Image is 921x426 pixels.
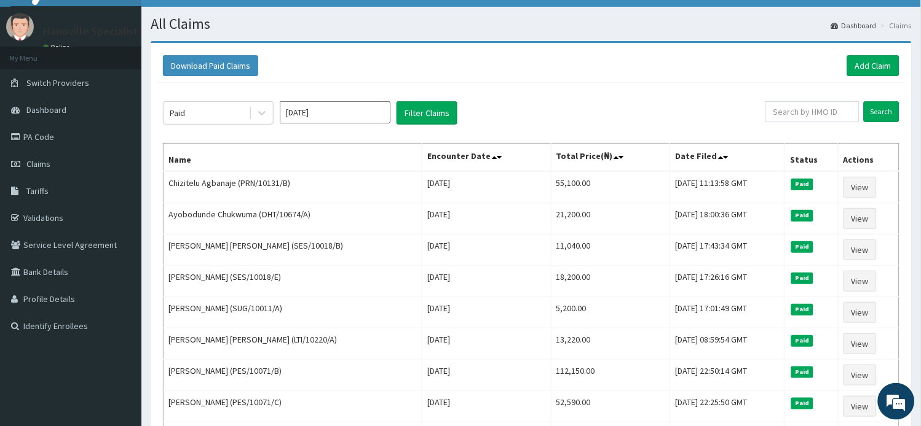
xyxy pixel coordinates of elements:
th: Encounter Date [422,144,551,172]
td: [DATE] 22:25:50 GMT [670,391,785,422]
a: Add Claim [847,55,899,76]
td: 112,150.00 [551,360,670,391]
td: [DATE] [422,297,551,328]
span: Tariffs [26,185,49,196]
td: [DATE] 11:13:58 GMT [670,171,785,203]
td: [DATE] [422,328,551,360]
td: [DATE] 22:50:14 GMT [670,360,785,391]
th: Status [785,144,838,172]
h1: All Claims [151,16,912,32]
td: 52,590.00 [551,391,670,422]
td: 18,200.00 [551,266,670,297]
td: [DATE] 08:59:54 GMT [670,328,785,360]
td: 55,100.00 [551,171,670,203]
span: Paid [791,366,813,378]
td: [DATE] 17:01:49 GMT [670,297,785,328]
button: Download Paid Claims [163,55,258,76]
input: Select Month and Year [280,101,390,123]
a: Dashboard [831,20,877,31]
span: Paid [791,335,813,346]
td: 5,200.00 [551,297,670,328]
th: Name [164,144,422,172]
td: [PERSON_NAME] (SES/10018/E) [164,266,422,297]
textarea: Type your message and hit 'Enter' [6,290,234,333]
td: 13,220.00 [551,328,670,360]
span: Paid [791,210,813,221]
td: [PERSON_NAME] [PERSON_NAME] (SES/10018/B) [164,234,422,266]
input: Search by HMO ID [765,101,860,122]
div: Chat with us now [64,69,207,85]
td: [DATE] [422,266,551,297]
a: View [844,396,877,417]
span: Paid [791,273,813,284]
span: We're online! [71,132,170,256]
span: Switch Providers [26,77,89,88]
td: [PERSON_NAME] (PES/10071/B) [164,360,422,391]
td: [DATE] 17:26:16 GMT [670,266,785,297]
span: Paid [791,241,813,252]
button: Filter Claims [397,101,457,125]
a: View [844,177,877,198]
li: Claims [878,20,912,31]
span: Paid [791,179,813,190]
td: [DATE] [422,391,551,422]
td: [PERSON_NAME] (SUG/10011/A) [164,297,422,328]
td: 21,200.00 [551,203,670,234]
td: [DATE] 18:00:36 GMT [670,203,785,234]
a: View [844,365,877,385]
th: Date Filed [670,144,785,172]
input: Search [864,101,899,122]
span: Dashboard [26,104,66,115]
a: View [844,333,877,354]
img: d_794563401_company_1708531726252_794563401 [23,61,50,92]
td: [DATE] [422,203,551,234]
td: [DATE] [422,234,551,266]
a: View [844,271,877,292]
td: Chizitelu Agbanaje (PRN/10131/B) [164,171,422,203]
td: [PERSON_NAME] [PERSON_NAME] (LTI/10220/A) [164,328,422,360]
td: Ayobodunde Chukwuma (OHT/10674/A) [164,203,422,234]
div: Paid [170,107,185,119]
a: View [844,208,877,229]
th: Total Price(₦) [551,144,670,172]
th: Actions [838,144,899,172]
img: User Image [6,13,34,41]
td: [PERSON_NAME] (PES/10071/C) [164,391,422,422]
td: 11,040.00 [551,234,670,266]
p: Hanoville Specialist Hospital [43,26,181,37]
span: Paid [791,398,813,409]
div: Minimize live chat window [202,6,231,36]
td: [DATE] 17:43:34 GMT [670,234,785,266]
a: View [844,302,877,323]
td: [DATE] [422,171,551,203]
a: View [844,239,877,260]
a: Online [43,43,73,52]
span: Paid [791,304,813,315]
span: Claims [26,158,50,169]
td: [DATE] [422,360,551,391]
